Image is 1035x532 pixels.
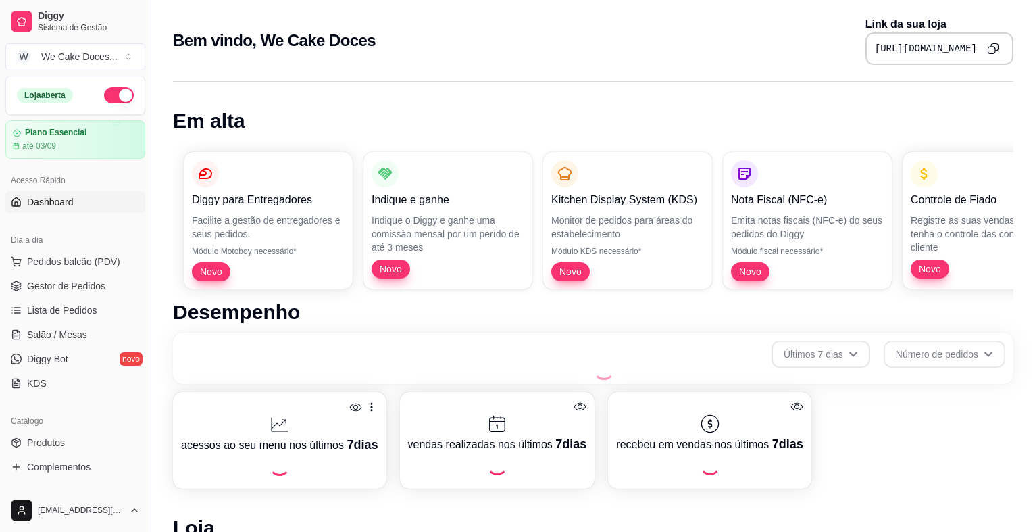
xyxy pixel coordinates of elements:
a: Produtos [5,432,145,454]
button: [EMAIL_ADDRESS][DOMAIN_NAME] [5,494,145,527]
a: Gestor de Pedidos [5,275,145,297]
pre: [URL][DOMAIN_NAME] [875,42,977,55]
div: Acesso Rápido [5,170,145,191]
p: Nota Fiscal (NFC-e) [731,192,884,208]
a: DiggySistema de Gestão [5,5,145,38]
p: Emita notas fiscais (NFC-e) do seus pedidos do Diggy [731,214,884,241]
p: Módulo fiscal necessário* [731,246,884,257]
p: Módulo KDS necessário* [551,246,704,257]
div: Loading [593,358,615,380]
a: Diggy Botnovo [5,348,145,370]
button: Diggy para EntregadoresFacilite a gestão de entregadores e seus pedidos.Módulo Motoboy necessário... [184,152,353,289]
p: Monitor de pedidos para áreas do estabelecimento [551,214,704,241]
div: Loading [699,454,721,475]
h1: Desempenho [173,300,1013,324]
span: Pedidos balcão (PDV) [27,255,120,268]
div: Catálogo [5,410,145,432]
span: Salão / Mesas [27,328,87,341]
a: Plano Essencialaté 03/09 [5,120,145,159]
span: Novo [734,265,767,279]
button: Últimos 7 dias [772,341,870,368]
a: Dashboard [5,191,145,213]
span: Diggy [38,10,140,22]
span: W [17,50,30,64]
div: Loja aberta [17,88,73,103]
p: Facilite a gestão de entregadores e seus pedidos. [192,214,345,241]
p: recebeu em vendas nos últimos [616,435,803,454]
p: Indique e ganhe [372,192,524,208]
span: Complementos [27,460,91,474]
p: acessos ao seu menu nos últimos [181,435,378,454]
div: Dia a dia [5,229,145,251]
span: Novo [554,265,587,279]
h2: Bem vindo, We Cake Doces [173,30,376,51]
span: 7 dias [347,438,378,452]
p: Indique o Diggy e ganhe uma comissão mensal por um perído de até 3 meses [372,214,524,254]
a: Complementos [5,456,145,478]
span: Dashboard [27,195,74,209]
span: [EMAIL_ADDRESS][DOMAIN_NAME] [38,505,124,516]
button: Copy to clipboard [982,38,1004,59]
a: Salão / Mesas [5,324,145,345]
span: Sistema de Gestão [38,22,140,33]
span: Gestor de Pedidos [27,279,105,293]
p: vendas realizadas nos últimos [408,435,587,454]
div: We Cake Doces ... [41,50,118,64]
span: 7 dias [555,437,586,451]
button: Select a team [5,43,145,70]
button: Indique e ganheIndique o Diggy e ganhe uma comissão mensal por um perído de até 3 mesesNovo [363,152,532,289]
button: Número de pedidos [884,341,1005,368]
span: Novo [374,262,407,276]
button: Alterar Status [104,87,134,103]
span: Produtos [27,436,65,450]
button: Pedidos balcão (PDV) [5,251,145,272]
a: KDS [5,372,145,394]
p: Módulo Motoboy necessário* [192,246,345,257]
button: Nota Fiscal (NFC-e)Emita notas fiscais (NFC-e) do seus pedidos do DiggyMódulo fiscal necessário*Novo [723,152,892,289]
button: Kitchen Display System (KDS)Monitor de pedidos para áreas do estabelecimentoMódulo KDS necessário... [543,152,712,289]
p: Diggy para Entregadores [192,192,345,208]
span: KDS [27,377,47,390]
span: Novo [195,265,228,279]
h1: Em alta [173,109,1013,133]
span: Novo [913,262,946,276]
p: Kitchen Display System (KDS) [551,192,704,208]
div: Loading [269,454,291,476]
span: Lista de Pedidos [27,304,97,317]
p: Link da sua loja [865,16,1013,32]
span: Diggy Bot [27,352,68,366]
article: Plano Essencial [25,128,86,138]
div: Loading [486,454,508,475]
span: 7 dias [772,437,803,451]
a: Lista de Pedidos [5,299,145,321]
article: até 03/09 [22,141,56,151]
